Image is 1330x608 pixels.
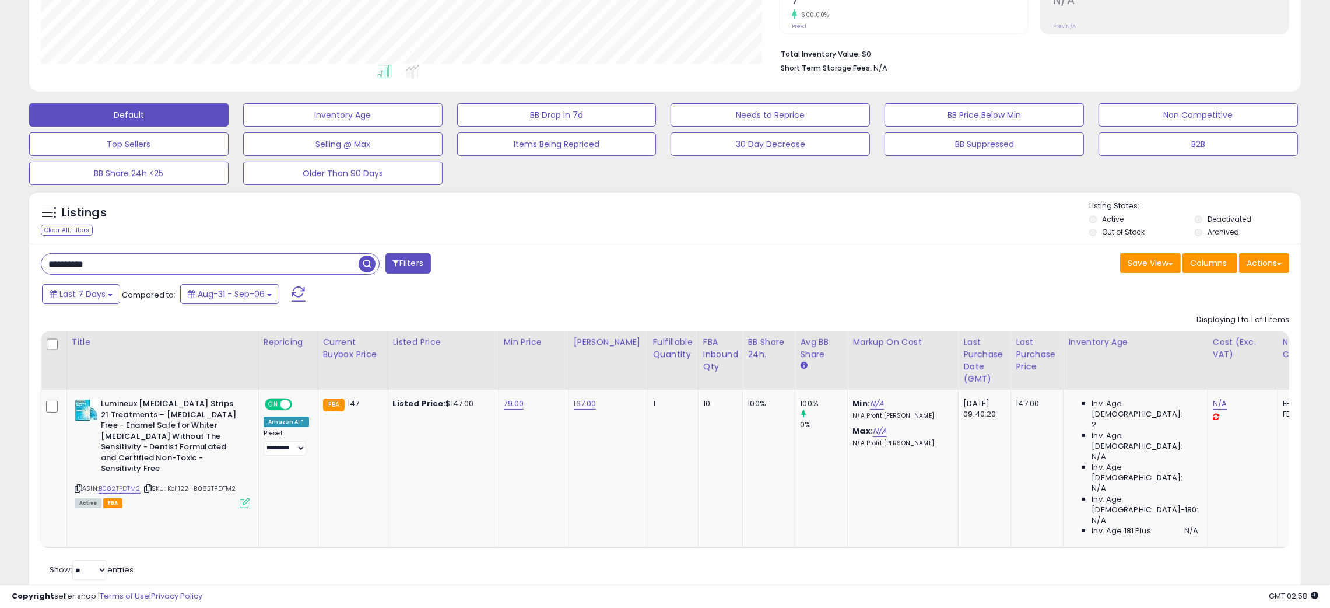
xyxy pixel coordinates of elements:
[348,398,359,409] span: 147
[1208,227,1239,237] label: Archived
[1283,399,1321,409] div: FBA: 0
[75,498,101,508] span: All listings currently available for purchase on Amazon
[800,336,843,361] div: Avg BB Share
[12,590,54,602] strong: Copyright
[1092,420,1096,430] span: 2
[264,336,313,348] div: Repricing
[885,132,1084,156] button: BB Suppressed
[781,49,860,59] b: Total Inventory Value:
[12,591,202,602] div: seller snap | |
[59,288,106,300] span: Last 7 Days
[963,336,1006,385] div: Last Purchase Date (GMT)
[1092,462,1198,483] span: Inv. Age [DEMOGRAPHIC_DATA]:
[393,399,490,409] div: $147.00
[72,336,254,348] div: Title
[1089,201,1301,212] p: Listing States:
[748,399,786,409] div: 100%
[1283,336,1325,361] div: Num of Comp.
[781,46,1280,60] li: $0
[75,399,98,422] img: 51VuckZSBnL._SL40_.jpg
[671,103,870,127] button: Needs to Reprice
[797,11,829,19] small: 600.00%
[1016,399,1054,409] div: 147.00
[29,132,229,156] button: Top Sellers
[1102,227,1145,237] label: Out of Stock
[1068,336,1202,348] div: Inventory Age
[243,103,443,127] button: Inventory Age
[1102,214,1124,224] label: Active
[323,399,345,411] small: FBA
[1053,23,1076,30] small: Prev: N/A
[504,336,564,348] div: Min Price
[385,253,431,274] button: Filters
[50,564,134,575] span: Show: entries
[1196,315,1289,326] div: Displaying 1 to 1 of 1 items
[198,288,265,300] span: Aug-31 - Sep-06
[41,225,93,236] div: Clear All Filters
[103,498,123,508] span: FBA
[457,132,657,156] button: Items Being Repriced
[1182,253,1237,273] button: Columns
[1099,103,1298,127] button: Non Competitive
[653,336,693,361] div: Fulfillable Quantity
[1239,253,1289,273] button: Actions
[1213,336,1273,361] div: Cost (Exc. VAT)
[1208,214,1251,224] label: Deactivated
[1092,399,1198,420] span: Inv. Age [DEMOGRAPHIC_DATA]:
[100,590,149,602] a: Terms of Use
[852,412,949,420] p: N/A Profit [PERSON_NAME]
[180,284,279,304] button: Aug-31 - Sep-06
[1092,431,1198,452] span: Inv. Age [DEMOGRAPHIC_DATA]:
[62,205,107,221] h5: Listings
[266,400,280,410] span: ON
[963,399,1002,420] div: [DATE] 09:40:20
[653,399,689,409] div: 1
[264,429,309,455] div: Preset:
[142,484,236,493] span: | SKU: Koli122- B082TPDTM2
[574,398,596,410] a: 167.00
[671,132,870,156] button: 30 Day Decrease
[243,132,443,156] button: Selling @ Max
[1092,494,1198,515] span: Inv. Age [DEMOGRAPHIC_DATA]-180:
[1269,590,1318,602] span: 2025-09-16 02:58 GMT
[1213,398,1227,410] a: N/A
[800,361,807,371] small: Avg BB Share.
[1092,483,1106,494] span: N/A
[574,336,643,348] div: [PERSON_NAME]
[792,23,806,30] small: Prev: 1
[99,484,141,494] a: B082TPDTM2
[873,62,887,74] span: N/A
[457,103,657,127] button: BB Drop in 7d
[703,399,734,409] div: 10
[1092,452,1106,462] span: N/A
[848,331,959,390] th: The percentage added to the cost of goods (COGS) that forms the calculator for Min & Max prices.
[323,336,383,361] div: Current Buybox Price
[29,162,229,185] button: BB Share 24h <25
[243,162,443,185] button: Older Than 90 Days
[873,425,887,437] a: N/A
[122,289,176,300] span: Compared to:
[1092,515,1106,526] span: N/A
[393,336,494,348] div: Listed Price
[290,400,309,410] span: OFF
[1283,409,1321,420] div: FBM: 0
[264,417,309,427] div: Amazon AI *
[1092,526,1153,536] span: Inv. Age 181 Plus:
[42,284,120,304] button: Last 7 Days
[852,425,873,436] b: Max:
[781,63,872,73] b: Short Term Storage Fees:
[1184,526,1198,536] span: N/A
[1099,132,1298,156] button: B2B
[1190,257,1227,269] span: Columns
[870,398,884,410] a: N/A
[885,103,1084,127] button: BB Price Below Min
[852,398,870,409] b: Min:
[748,336,790,361] div: BB Share 24h.
[1120,253,1181,273] button: Save View
[393,398,446,409] b: Listed Price:
[800,420,847,430] div: 0%
[151,590,202,602] a: Privacy Policy
[75,399,250,507] div: ASIN:
[504,398,524,410] a: 79.00
[29,103,229,127] button: Default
